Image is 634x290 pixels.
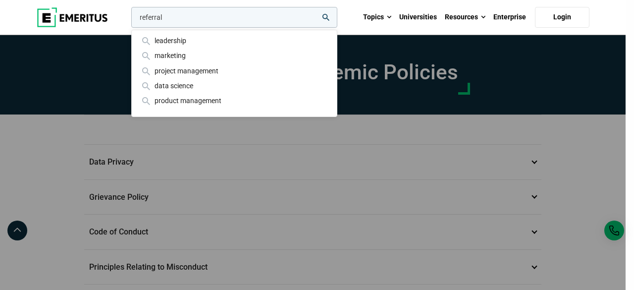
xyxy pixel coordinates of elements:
[140,95,329,106] div: product management
[140,80,329,91] div: data science
[131,7,337,28] input: woocommerce-product-search-field-0
[140,65,329,76] div: project management
[140,35,329,46] div: leadership
[140,50,329,61] div: marketing
[535,7,589,28] a: Login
